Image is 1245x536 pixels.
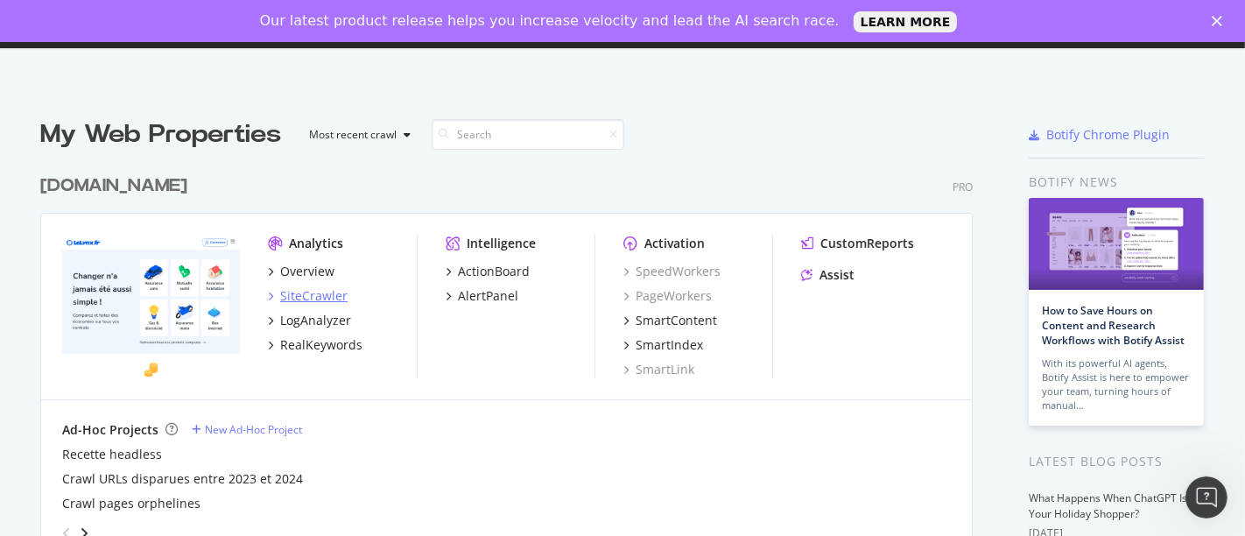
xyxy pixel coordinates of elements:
[458,263,530,280] div: ActionBoard
[280,287,348,305] div: SiteCrawler
[1042,356,1191,413] div: With its powerful AI agents, Botify Assist is here to empower your team, turning hours of manual…
[280,263,334,280] div: Overview
[623,336,703,354] a: SmartIndex
[432,119,624,150] input: Search
[289,235,343,252] div: Analytics
[268,287,348,305] a: SiteCrawler
[62,235,240,377] img: lelynx.fr
[309,130,397,140] div: Most recent crawl
[801,235,914,252] a: CustomReports
[623,287,712,305] a: PageWorkers
[62,495,200,512] a: Crawl pages orphelines
[446,287,518,305] a: AlertPanel
[62,421,158,439] div: Ad-Hoc Projects
[820,235,914,252] div: CustomReports
[295,121,418,149] button: Most recent crawl
[1029,173,1205,192] div: Botify news
[636,336,703,354] div: SmartIndex
[854,11,958,32] a: LEARN MORE
[801,266,855,284] a: Assist
[1029,198,1204,290] img: How to Save Hours on Content and Research Workflows with Botify Assist
[636,312,717,329] div: SmartContent
[260,12,840,30] div: Our latest product release helps you increase velocity and lead the AI search race.
[1029,452,1205,471] div: Latest Blog Posts
[62,470,303,488] a: Crawl URLs disparues entre 2023 et 2024
[205,422,302,437] div: New Ad-Hoc Project
[192,422,302,437] a: New Ad-Hoc Project
[644,235,705,252] div: Activation
[1185,476,1227,518] iframe: Intercom live chat
[1029,126,1170,144] a: Botify Chrome Plugin
[1046,126,1170,144] div: Botify Chrome Plugin
[1042,303,1185,348] a: How to Save Hours on Content and Research Workflows with Botify Assist
[819,266,855,284] div: Assist
[62,446,162,463] a: Recette headless
[268,312,351,329] a: LogAnalyzer
[1029,490,1187,521] a: What Happens When ChatGPT Is Your Holiday Shopper?
[40,173,194,199] a: [DOMAIN_NAME]
[268,336,362,354] a: RealKeywords
[953,180,973,194] div: Pro
[1212,16,1229,26] div: Fermer
[268,263,334,280] a: Overview
[467,235,536,252] div: Intelligence
[623,312,717,329] a: SmartContent
[623,361,694,378] a: SmartLink
[623,263,721,280] a: SpeedWorkers
[280,312,351,329] div: LogAnalyzer
[446,263,530,280] a: ActionBoard
[280,336,362,354] div: RealKeywords
[40,173,187,199] div: [DOMAIN_NAME]
[40,117,281,152] div: My Web Properties
[458,287,518,305] div: AlertPanel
